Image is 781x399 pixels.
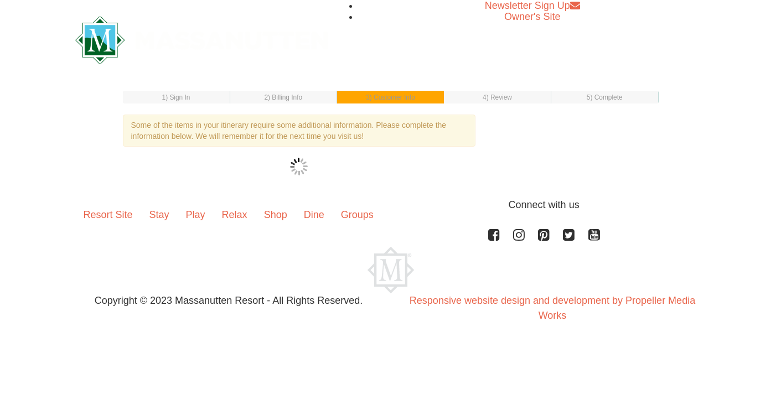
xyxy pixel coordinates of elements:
a: Responsive website design and development by Propeller Media Works [410,295,695,321]
img: wait.gif [290,158,308,175]
a: Owner's Site [504,11,560,22]
a: Play [178,198,214,232]
img: Massanutten Resort Logo [75,16,329,64]
small: 1 [162,94,190,101]
a: Groups [333,198,382,232]
a: Shop [256,198,296,232]
span: ) Review [487,94,512,101]
a: Massanutten Resort [75,25,329,51]
p: Connect with us [75,198,706,213]
span: ) Sign In [165,94,190,101]
div: Some of the items in your itinerary require some additional information. Please complete the info... [123,115,475,147]
span: ) Customer Info [370,94,415,101]
a: Relax [214,198,256,232]
small: 2 [264,94,302,101]
img: Massanutten Resort Logo [368,247,414,293]
small: 5 [587,94,623,101]
small: 4 [483,94,512,101]
span: ) Billing Info [268,94,302,101]
a: Stay [141,198,178,232]
span: ) Complete [590,94,622,101]
small: 3 [366,94,415,101]
p: Copyright © 2023 Massanutten Resort - All Rights Reserved. [67,293,391,308]
a: Resort Site [75,198,141,232]
a: Dine [296,198,333,232]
